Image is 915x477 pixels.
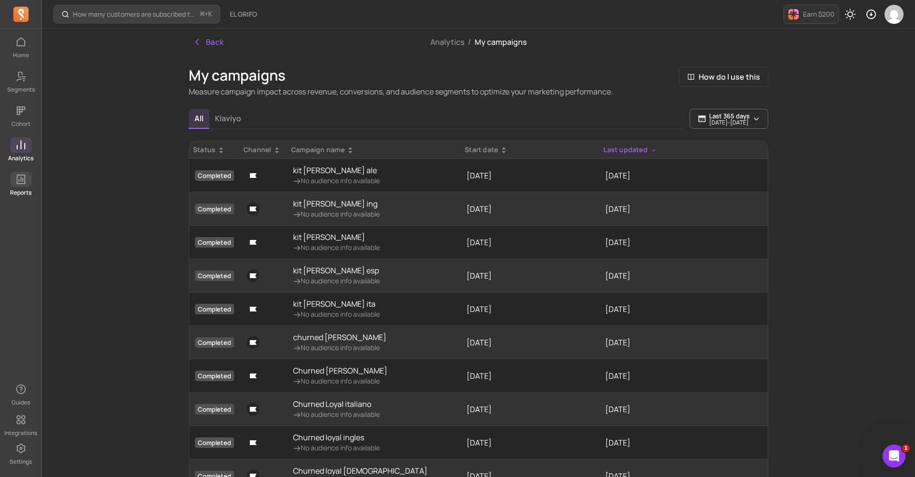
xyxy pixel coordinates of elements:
span: [DATE] [467,404,492,415]
p: No audience info available [293,376,387,386]
p: Integrations [4,429,37,437]
p: No audience info available [293,443,380,453]
button: Back [189,32,228,52]
div: Start date [465,145,596,155]
p: kit [PERSON_NAME] ale [293,165,380,176]
p: No audience info available [293,209,380,219]
span: [DATE] [467,371,492,381]
p: No audience info available [293,176,380,186]
p: No audience info available [293,276,380,286]
div: channel [244,145,284,155]
div: Campaign name [291,145,457,155]
p: completed [195,304,234,314]
a: Analytics [430,37,464,47]
p: Earn $200 [803,10,834,19]
button: How do I use this [679,67,768,87]
p: Reports [10,189,31,197]
p: Churned loyal ingles [293,432,380,443]
p: Segments [7,86,35,93]
p: Home [13,52,29,59]
p: kit [PERSON_NAME] ing [293,198,380,209]
p: Churned Loyal italiano [293,398,380,410]
button: How many customers are subscribed to my email list?⌘+K [53,5,220,23]
p: completed [195,237,234,248]
span: [DATE] [467,304,492,314]
span: + [200,9,212,19]
p: completed [195,337,234,348]
div: Last updated [603,145,764,155]
iframe: Intercom live chat [883,445,905,467]
p: completed [195,170,234,181]
span: My campaigns [475,37,527,47]
button: kit [PERSON_NAME] aleNo audience info available [293,165,380,186]
p: completed [195,437,234,448]
p: No audience info available [293,410,380,419]
span: [DATE] [605,170,630,181]
span: [DATE] [467,237,492,248]
button: Toggle dark mode [841,5,860,24]
span: / [464,37,475,47]
p: No audience info available [293,343,386,353]
span: 1 [902,445,910,452]
span: [DATE] [605,371,630,381]
span: [DATE] [605,304,630,314]
p: completed [195,204,234,214]
span: [DATE] [605,270,630,281]
kbd: K [208,10,212,18]
button: Last 365 days[DATE]-[DATE] [690,109,768,129]
button: kit [PERSON_NAME] espNo audience info available [293,265,380,286]
p: kit [PERSON_NAME] ita [293,298,380,310]
p: completed [195,371,234,381]
span: [DATE] [605,337,630,348]
button: EL GRIFO [224,6,263,23]
p: churned [PERSON_NAME] [293,332,386,343]
img: avatar [884,5,904,24]
button: Churned [PERSON_NAME]No audience info available [293,365,387,386]
span: [DATE] [467,337,492,348]
span: [DATE] [605,204,630,214]
span: [DATE] [467,437,492,448]
p: How many customers are subscribed to my email list? [73,10,196,19]
button: Churned Loyal italianoNo audience info available [293,398,380,419]
button: Earn $200 [783,5,839,24]
span: [DATE] [467,170,492,181]
span: [DATE] [467,204,492,214]
p: kit [PERSON_NAME] [293,231,380,243]
span: [DATE] [605,237,630,248]
button: kit [PERSON_NAME] ingNo audience info available [293,198,380,219]
span: [DATE] [605,437,630,448]
p: Measure campaign impact across revenue, conversions, and audience segments to optimize your marke... [189,86,613,97]
p: Cohort [11,120,30,128]
button: kit [PERSON_NAME] itaNo audience info available [293,298,380,319]
p: No audience info available [293,243,380,252]
p: No audience info available [293,310,380,319]
p: Churned [PERSON_NAME] [293,365,387,376]
p: Guides [11,399,30,406]
p: completed [195,404,234,415]
span: [DATE] [605,404,630,415]
div: status [193,145,236,155]
p: Settings [10,458,32,466]
p: completed [195,270,234,281]
h1: My campaigns [189,67,613,84]
p: [DATE] - [DATE] [709,120,750,125]
button: churned [PERSON_NAME]No audience info available [293,332,386,353]
kbd: ⌘ [200,9,205,21]
span: [DATE] [467,270,492,281]
button: Churned loyal inglesNo audience info available [293,432,380,453]
p: kit [PERSON_NAME] esp [293,265,380,276]
p: Last 365 days [709,112,750,120]
button: kit [PERSON_NAME]No audience info available [293,231,380,252]
button: Guides [10,380,31,408]
p: Analytics [8,155,33,162]
span: EL GRIFO [230,10,257,19]
button: Klaviyo [209,109,247,128]
button: All [189,109,209,129]
p: Churned loyal [DEMOGRAPHIC_DATA] [293,465,427,477]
